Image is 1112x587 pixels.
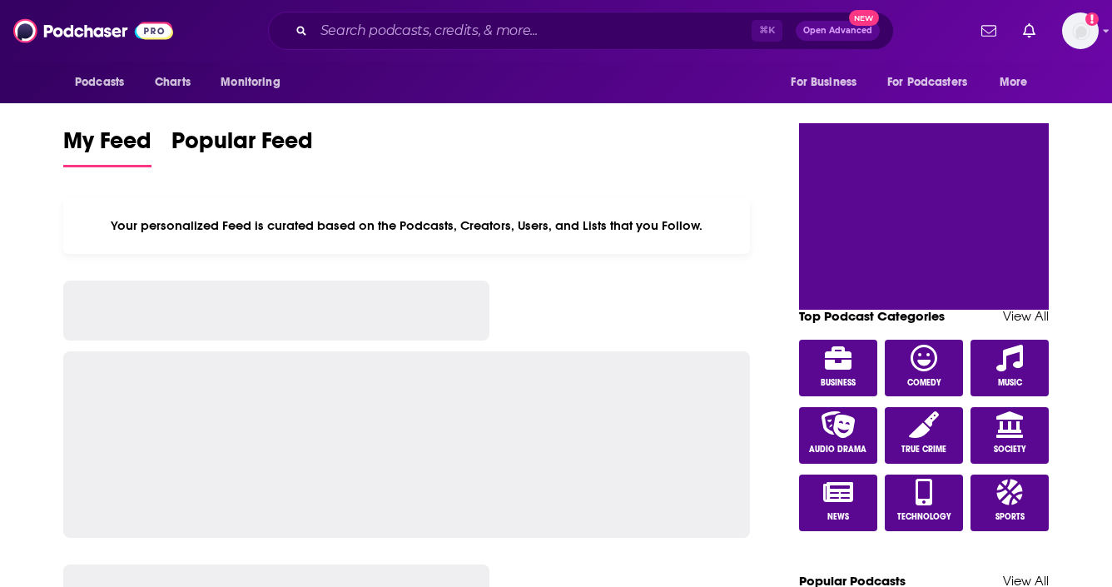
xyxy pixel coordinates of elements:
div: Your personalized Feed is curated based on the Podcasts, Creators, Users, and Lists that you Follow. [63,197,750,254]
span: Sports [995,512,1025,522]
a: Audio Drama [799,407,877,464]
a: Comedy [885,340,963,396]
span: My Feed [63,127,151,165]
span: Logged in as Ruth_Nebius [1062,12,1099,49]
span: News [827,512,849,522]
a: Charts [144,67,201,98]
span: Open Advanced [803,27,872,35]
span: More [1000,71,1028,94]
a: Top Podcast Categories [799,308,945,324]
a: Sports [971,475,1049,531]
img: Podchaser - Follow, Share and Rate Podcasts [13,15,173,47]
a: Show notifications dropdown [975,17,1003,45]
span: For Business [791,71,856,94]
span: Society [994,445,1026,455]
button: Open AdvancedNew [796,21,880,41]
span: Technology [897,512,951,522]
span: Business [821,378,856,388]
span: ⌘ K [752,20,782,42]
a: View All [1003,308,1049,324]
span: New [849,10,879,26]
span: Comedy [907,378,941,388]
a: Music [971,340,1049,396]
div: Search podcasts, credits, & more... [268,12,894,50]
img: User Profile [1062,12,1099,49]
button: open menu [779,67,877,98]
a: True Crime [885,407,963,464]
span: Monitoring [221,71,280,94]
a: Business [799,340,877,396]
span: Audio Drama [809,445,866,455]
button: Show profile menu [1062,12,1099,49]
span: Music [998,378,1022,388]
a: My Feed [63,127,151,167]
a: Society [971,407,1049,464]
button: open menu [209,67,301,98]
span: True Crime [901,445,946,455]
a: Show notifications dropdown [1016,17,1042,45]
a: Technology [885,475,963,531]
svg: Add a profile image [1085,12,1099,26]
span: Charts [155,71,191,94]
span: Podcasts [75,71,124,94]
a: Popular Feed [171,127,313,167]
button: open menu [988,67,1049,98]
span: For Podcasters [887,71,967,94]
a: News [799,475,877,531]
button: open menu [63,67,146,98]
span: Popular Feed [171,127,313,165]
button: open menu [876,67,991,98]
input: Search podcasts, credits, & more... [314,17,752,44]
